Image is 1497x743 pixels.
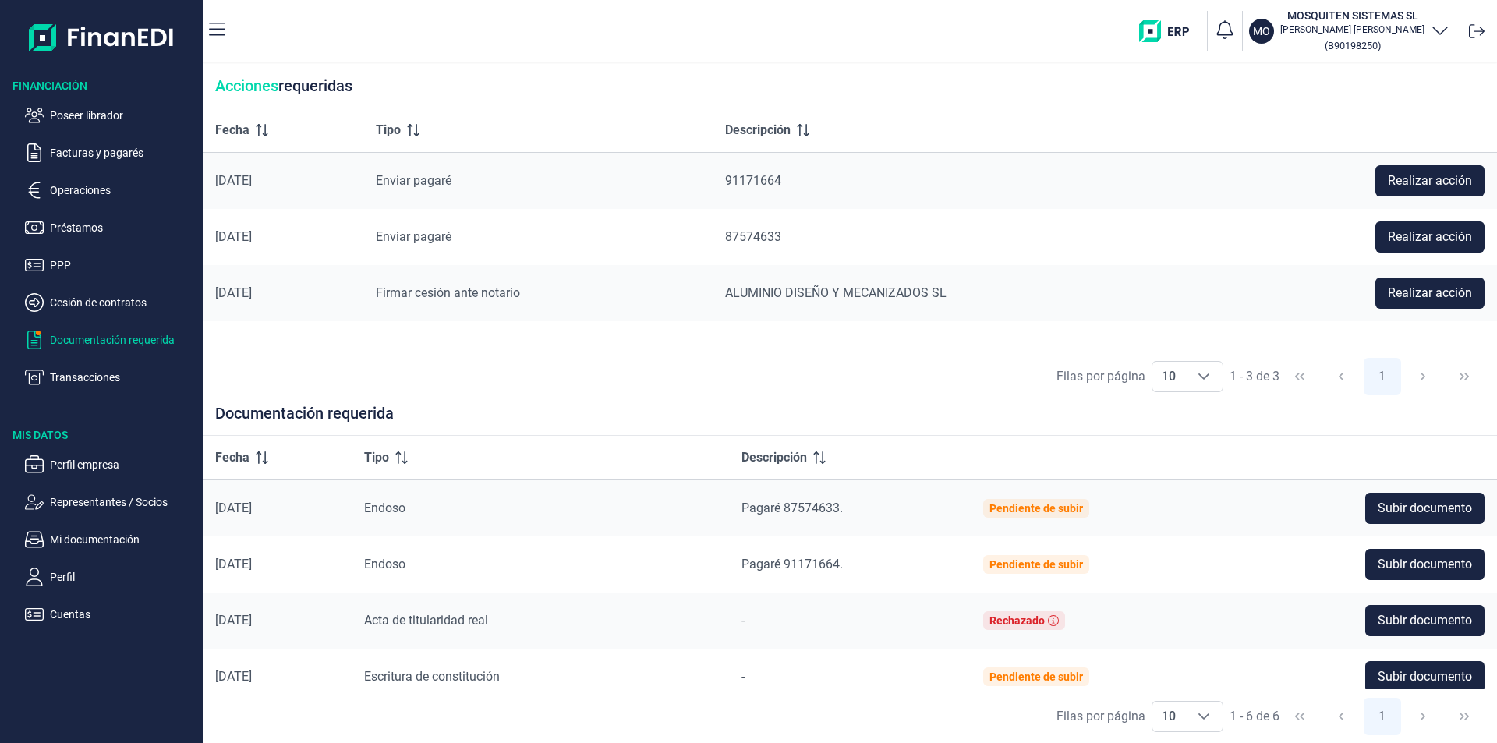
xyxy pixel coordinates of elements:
p: Transacciones [50,368,196,387]
p: Poseer librador [50,106,196,125]
p: Perfil [50,568,196,586]
p: [PERSON_NAME] [PERSON_NAME] [1280,23,1424,36]
div: Filas por página [1056,707,1145,726]
button: Representantes / Socios [25,493,196,511]
div: [DATE] [215,229,351,245]
p: MO [1253,23,1270,39]
button: Previous Page [1322,698,1360,735]
span: Subir documento [1378,555,1472,574]
button: Page 1 [1364,358,1401,395]
span: Descripción [725,121,791,140]
span: Pagaré 91171664. [741,557,843,571]
p: Representantes / Socios [50,493,196,511]
button: Realizar acción [1375,278,1485,309]
p: Facturas y pagarés [50,143,196,162]
span: Escritura de constitución [364,669,500,684]
span: Endoso [364,501,405,515]
p: Cuentas [50,605,196,624]
div: [DATE] [215,285,351,301]
button: Perfil empresa [25,455,196,474]
span: Firmar cesión ante notario [376,285,520,300]
span: Descripción [741,448,807,467]
div: requeridas [203,64,1497,108]
span: Subir documento [1378,611,1472,630]
button: Page 1 [1364,698,1401,735]
button: Subir documento [1365,549,1485,580]
h3: MOSQUITEN SISTEMAS SL [1280,8,1424,23]
span: Pagaré 87574633. [741,501,843,515]
span: 1 - 6 de 6 [1230,710,1279,723]
span: Fecha [215,121,249,140]
button: Cuentas [25,605,196,624]
button: Next Page [1404,698,1442,735]
button: First Page [1281,698,1318,735]
button: Subir documento [1365,493,1485,524]
img: erp [1139,20,1201,42]
span: ALUMINIO DISEÑO Y MECANIZADOS SL [725,285,947,300]
span: 87574633 [725,229,781,244]
p: Mi documentación [50,530,196,549]
div: [DATE] [215,669,339,685]
span: Tipo [364,448,389,467]
button: Documentación requerida [25,331,196,349]
span: Realizar acción [1388,228,1472,246]
div: Filas por página [1056,367,1145,386]
p: Documentación requerida [50,331,196,349]
button: Transacciones [25,368,196,387]
span: Enviar pagaré [376,173,451,188]
span: Acta de titularidad real [364,613,488,628]
button: Realizar acción [1375,165,1485,196]
button: PPP [25,256,196,274]
button: Mi documentación [25,530,196,549]
button: Facturas y pagarés [25,143,196,162]
span: - [741,613,745,628]
span: - [741,669,745,684]
div: Rechazado [989,614,1045,627]
span: Fecha [215,448,249,467]
div: Documentación requerida [203,404,1497,436]
div: [DATE] [215,173,351,189]
button: First Page [1281,358,1318,395]
button: Last Page [1446,358,1483,395]
span: Subir documento [1378,499,1472,518]
span: Subir documento [1378,667,1472,686]
button: Subir documento [1365,605,1485,636]
button: Perfil [25,568,196,586]
div: [DATE] [215,501,339,516]
span: Realizar acción [1388,284,1472,303]
img: Logo de aplicación [29,12,175,62]
div: Pendiente de subir [989,558,1083,571]
button: Last Page [1446,698,1483,735]
span: Endoso [364,557,405,571]
button: Operaciones [25,181,196,200]
div: Pendiente de subir [989,502,1083,515]
button: Previous Page [1322,358,1360,395]
p: Operaciones [50,181,196,200]
span: 10 [1152,362,1185,391]
span: Tipo [376,121,401,140]
p: Préstamos [50,218,196,237]
button: Subir documento [1365,661,1485,692]
p: Cesión de contratos [50,293,196,312]
span: 1 - 3 de 3 [1230,370,1279,383]
p: PPP [50,256,196,274]
span: Enviar pagaré [376,229,451,244]
div: Choose [1185,362,1223,391]
small: Copiar cif [1325,40,1381,51]
div: Pendiente de subir [989,670,1083,683]
button: Next Page [1404,358,1442,395]
button: Realizar acción [1375,221,1485,253]
span: Acciones [215,76,278,95]
div: [DATE] [215,613,339,628]
span: 91171664 [725,173,781,188]
button: Préstamos [25,218,196,237]
div: Choose [1185,702,1223,731]
div: [DATE] [215,557,339,572]
span: 10 [1152,702,1185,731]
button: Poseer librador [25,106,196,125]
p: Perfil empresa [50,455,196,474]
button: Cesión de contratos [25,293,196,312]
button: MOMOSQUITEN SISTEMAS SL[PERSON_NAME] [PERSON_NAME](B90198250) [1249,8,1449,55]
span: Realizar acción [1388,172,1472,190]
